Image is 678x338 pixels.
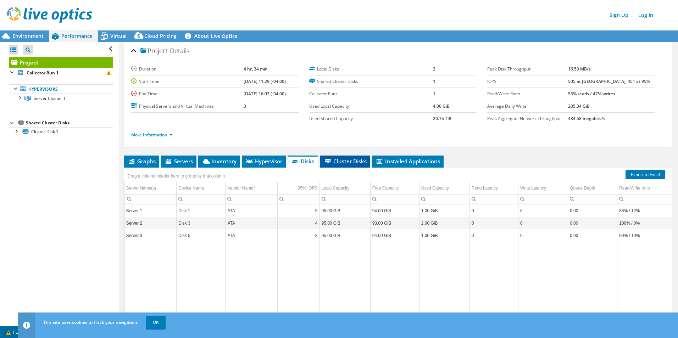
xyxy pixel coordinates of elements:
td: Column Read/Write ratio, Filter cell [617,195,672,204]
label: Local Disks [309,66,433,73]
td: Column 95% IOPS, Value 8 [277,230,319,242]
div: Read Latency [472,184,498,192]
b: 3 [244,103,246,109]
td: Column Write Latency, Value 0 [518,217,568,230]
td: Column Read Latency, Value 0 [469,217,518,230]
td: Column 95% IOPS, Filter cell [277,195,319,204]
div: Drag a column header here to group by that column [126,171,227,181]
span: Inventory [202,158,237,165]
td: Column Read/Write ratio, Value 90% / 10% [617,230,672,242]
label: Average Daily Write [487,103,568,110]
td: Column Local Capacity, Value 95.00 GiB [319,230,370,242]
a: More Information [131,132,173,138]
td: Column Queue Depth, Value 0.00 [568,205,617,217]
span: Project [140,47,168,55]
span: Hypervisor [245,158,282,165]
label: Duration [131,66,244,73]
td: Column Vendor Name*, Value ATA [226,205,277,217]
td: Column Vendor Name*, Value ATA [226,230,277,242]
label: Collector Runs [309,90,433,97]
b: 1 [433,78,435,84]
label: Peak Aggregate Network Throughput [487,115,568,122]
td: Column 95% IOPS, Value 5 [277,205,319,217]
b: 434.58 megabits/s [568,116,605,122]
td: Column Used Capacity, Value 2.00 GiB [419,217,469,230]
a: Hypervisors [9,84,113,94]
div: 95% IOPS [298,184,317,192]
div: Queue Depth [570,184,595,192]
td: Column Read Latency, Value 0 [469,230,518,242]
b: 505 at [GEOGRAPHIC_DATA], 451 at 95% [568,78,650,84]
td: Column Device Name, Value Disk 3 [177,217,226,230]
td: Column Server Name(s), Value Server 2 [124,217,177,230]
td: Server Name(s) Column [124,182,177,195]
div: Shared Cluster Disks [26,119,113,127]
td: Column Read/Write ratio, Value 88% / 12% [617,205,672,217]
div: Read/Write ratio [619,184,650,192]
b: [DATE] 11:29 (-04:00) [244,78,286,84]
label: End Time [131,90,244,97]
div: Server Name(s) [126,184,156,192]
label: Start Time [131,78,244,85]
b: 1 [433,91,435,97]
span: Details [170,46,189,55]
td: Read Latency Column [469,182,518,195]
td: Column Free Capacity, Value 94.00 GiB [370,230,419,242]
label: Shared Cluster Disks [309,78,433,85]
td: Column Queue Depth, Filter cell [568,195,617,204]
a: OK [146,316,166,329]
td: Column Free Capacity, Value 94.00 GiB [370,205,419,217]
span: This site uses cookies to track your navigation. [43,319,138,325]
td: Column Read Latency, Value 0 [469,205,518,217]
label: Used Shared Capacity [309,115,433,122]
span: Server Cluster 1 [34,95,66,101]
b: Collector Run 1 [27,70,59,76]
td: Queue Depth Column [568,182,617,195]
a: 1 [1,328,23,337]
div: Write Latency [520,184,546,192]
td: Column Read Latency, Filter cell [469,195,518,204]
a: Project [9,57,113,68]
td: Column Free Capacity, Value 93.00 GiB [370,217,419,230]
a: Log In [635,10,657,20]
td: Column Queue Depth, Value 0.00 [568,217,617,230]
td: Column Local Capacity, Value 95.00 GiB [319,217,370,230]
td: Column Write Latency, Value 0 [518,230,568,242]
div: Used Capacity [421,184,449,192]
a: Collector Run 1 [9,68,113,77]
td: Column Local Capacity, Filter cell [319,195,370,204]
td: Local Capacity Column [319,182,370,195]
div: Free Capacity [372,184,399,192]
label: Used Local Capacity [309,103,433,110]
td: Column Server Name(s), Value Server 1 [124,205,177,217]
td: Column Local Capacity, Value 95.00 GiB [319,205,370,217]
div: Vendor Name* [227,184,255,192]
td: Used Capacity Column [419,182,469,195]
label: IOPS [487,78,568,85]
b: 3 [433,66,435,72]
span: Graphs [128,158,156,165]
span: Performance [61,33,93,39]
td: Column Vendor Name*, Filter cell [226,195,277,204]
td: Read/Write ratio Column [617,182,672,195]
td: Device Name Column [177,182,226,195]
a: Cluster Disk 1 [9,127,113,136]
a: Sign Up [606,10,632,20]
td: Free Capacity Column [370,182,419,195]
div: Local Capacity [322,184,350,192]
div: Data grid [124,168,672,318]
td: Vendor Name* Column [226,182,277,195]
b: 53% reads / 47% writes [568,91,615,97]
span: Servers [165,158,193,165]
a: About Live Optics [182,30,243,42]
b: 16.50 MB/s [568,66,591,72]
td: Column Device Name, Filter cell [177,195,226,204]
a: Server Cluster 1 [9,94,113,103]
td: Column Used Capacity, Value 1.00 GiB [419,205,469,217]
td: Column Queue Depth, Value 0.00 [568,230,617,242]
span: Cloud Pricing [144,33,177,39]
td: Column Device Name, Value Disk 1 [177,205,226,217]
td: Write Latency Column [518,182,568,195]
td: Column Write Latency, Value 0 [518,205,568,217]
a: Export to Excel [626,170,665,179]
